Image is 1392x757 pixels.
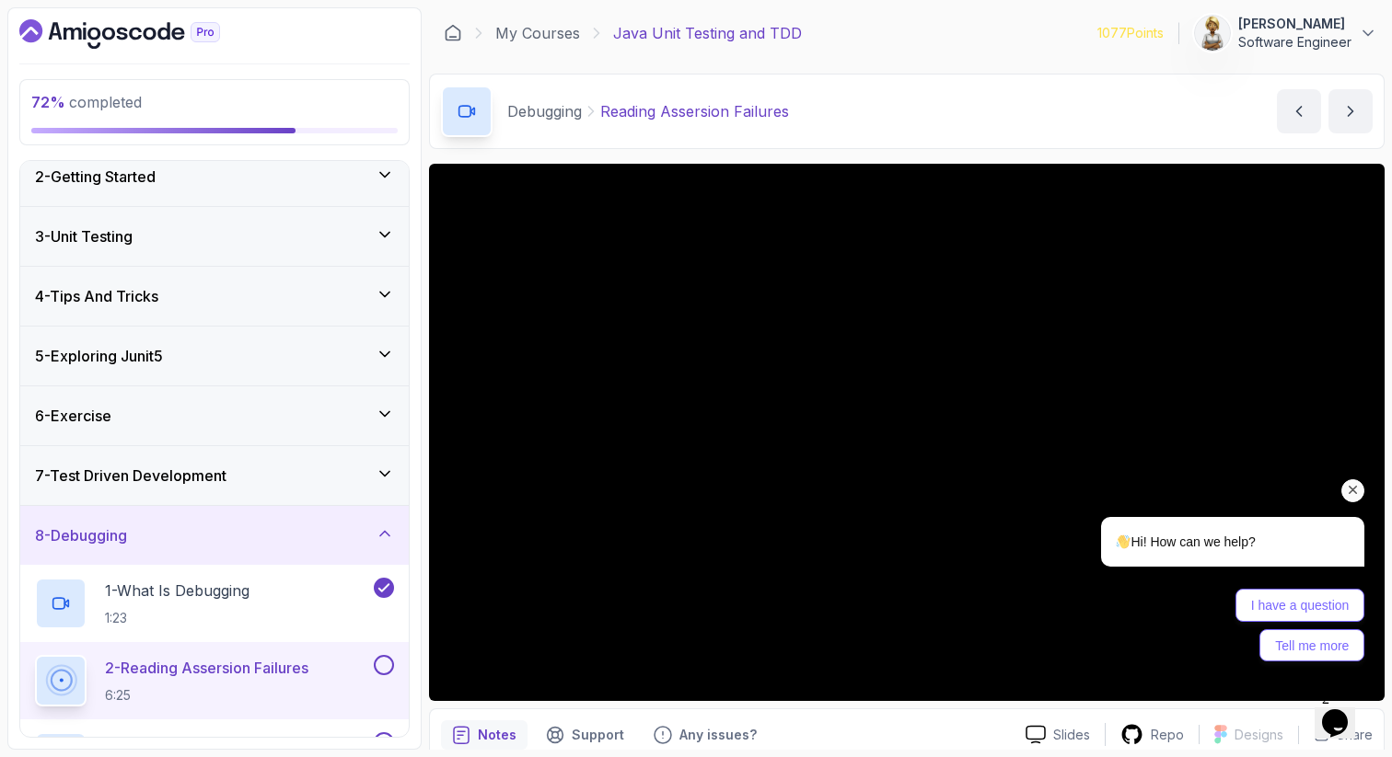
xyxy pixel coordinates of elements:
[613,22,802,44] p: Java Unit Testing and TDD
[35,405,111,427] h3: 6 - Exercise
[1277,89,1321,133] button: previous content
[1298,726,1373,744] button: Share
[1328,89,1373,133] button: next content
[1042,350,1374,674] iframe: chat widget
[1238,15,1351,33] p: [PERSON_NAME]
[679,726,757,744] p: Any issues?
[1315,683,1374,739] iframe: chat widget
[35,166,156,188] h3: 2 - Getting Started
[20,386,409,445] button: 6-Exercise
[105,734,251,756] p: 3 - System Out Println
[1194,15,1377,52] button: user profile image[PERSON_NAME]Software Engineer
[444,24,462,42] a: Dashboard
[20,267,409,326] button: 4-Tips And Tricks
[35,225,133,247] h3: 3 - Unit Testing
[441,720,528,750] button: notes button
[600,100,789,122] p: Reading Assersion Failures
[31,93,142,111] span: completed
[19,19,262,49] a: Dashboard
[35,578,394,629] button: 1-What Is Debugging1:23
[429,164,1385,701] iframe: 2 - Reading Assersion Failures
[35,345,163,367] h3: 5 - Exploring Junit5
[1053,726,1090,744] p: Slides
[643,720,768,750] button: Feedback button
[35,285,158,307] h3: 4 - Tips And Tricks
[20,327,409,385] button: 5-Exploring Junit5
[105,686,308,705] p: 6:25
[1235,726,1283,744] p: Designs
[35,655,394,706] button: 2-Reading Assersion Failures6:25
[105,579,249,602] p: 1 - What Is Debugging
[20,506,409,565] button: 8-Debugging
[495,22,580,44] a: My Courses
[105,657,308,679] p: 2 - Reading Assersion Failures
[35,465,226,487] h3: 7 - Test Driven Development
[1195,16,1230,51] img: user profile image
[535,720,635,750] button: Support button
[20,446,409,505] button: 7-Test Driven Development
[35,524,127,546] h3: 8 - Debugging
[572,726,624,744] p: Support
[1011,725,1105,744] a: Slides
[20,147,409,206] button: 2-Getting Started
[507,100,582,122] p: Debugging
[478,726,516,744] p: Notes
[105,609,249,627] p: 1:23
[20,207,409,266] button: 3-Unit Testing
[31,93,65,111] span: 72 %
[1151,726,1184,744] p: Repo
[1097,24,1164,42] p: 1077 Points
[1238,33,1351,52] p: Software Engineer
[1106,723,1199,746] a: Repo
